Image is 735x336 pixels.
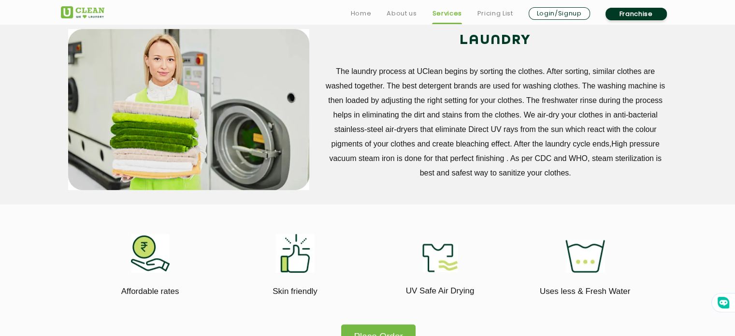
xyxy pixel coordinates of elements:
img: UClean Laundry and Dry Cleaning [61,6,104,18]
img: affordable_rates_11zon.webp [131,234,170,273]
p: UV Safe Air Drying [375,284,505,297]
p: Uses less & Fresh Water [520,285,650,298]
a: Login/Signup [529,7,590,20]
p: The laundry process at UClean begins by sorting the clothes. After sorting, similar clothes are w... [324,64,667,180]
p: Skin friendly [230,285,360,298]
a: Pricing List [477,8,513,19]
h2: LAUNDRY [324,29,667,52]
a: About us [387,8,417,19]
img: skin_friendly_11zon.webp [276,234,315,273]
a: Home [351,8,372,19]
img: service_main_image_11zon.webp [68,29,309,190]
img: uv_safe_air_drying_11zon.webp [422,244,458,272]
a: Services [432,8,461,19]
p: Affordable rates [85,285,216,298]
img: uses_less_fresh_water_11zon.webp [565,240,605,273]
a: Franchise [605,8,667,20]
